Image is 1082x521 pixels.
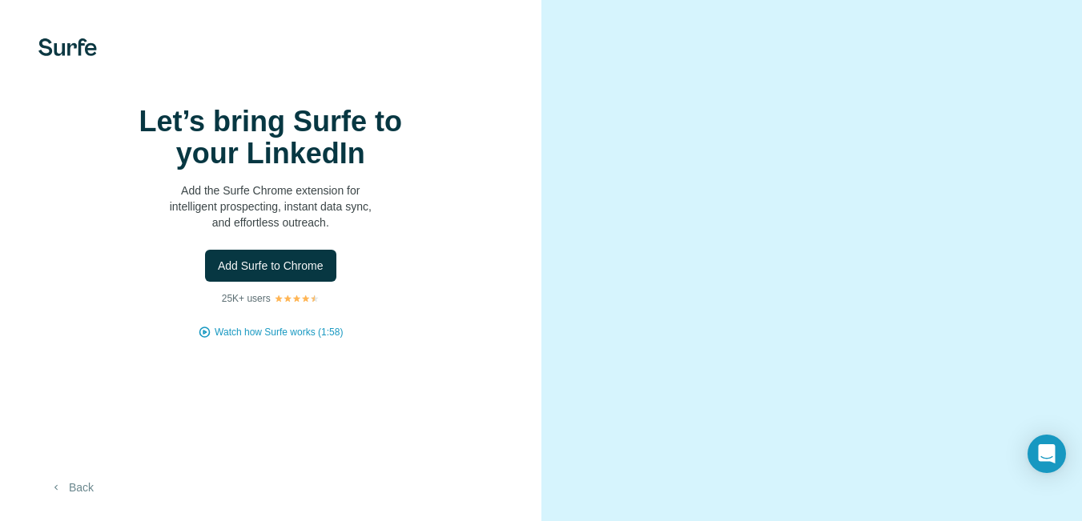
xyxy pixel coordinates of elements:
p: 25K+ users [222,291,271,306]
div: Open Intercom Messenger [1028,435,1066,473]
button: Add Surfe to Chrome [205,250,336,282]
h1: Let’s bring Surfe to your LinkedIn [111,106,431,170]
img: Rating Stars [274,294,320,303]
span: Add Surfe to Chrome [218,258,324,274]
button: Watch how Surfe works (1:58) [215,325,343,339]
img: Surfe's logo [38,38,97,56]
p: Add the Surfe Chrome extension for intelligent prospecting, instant data sync, and effortless out... [111,182,431,230]
button: Back [38,473,105,502]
